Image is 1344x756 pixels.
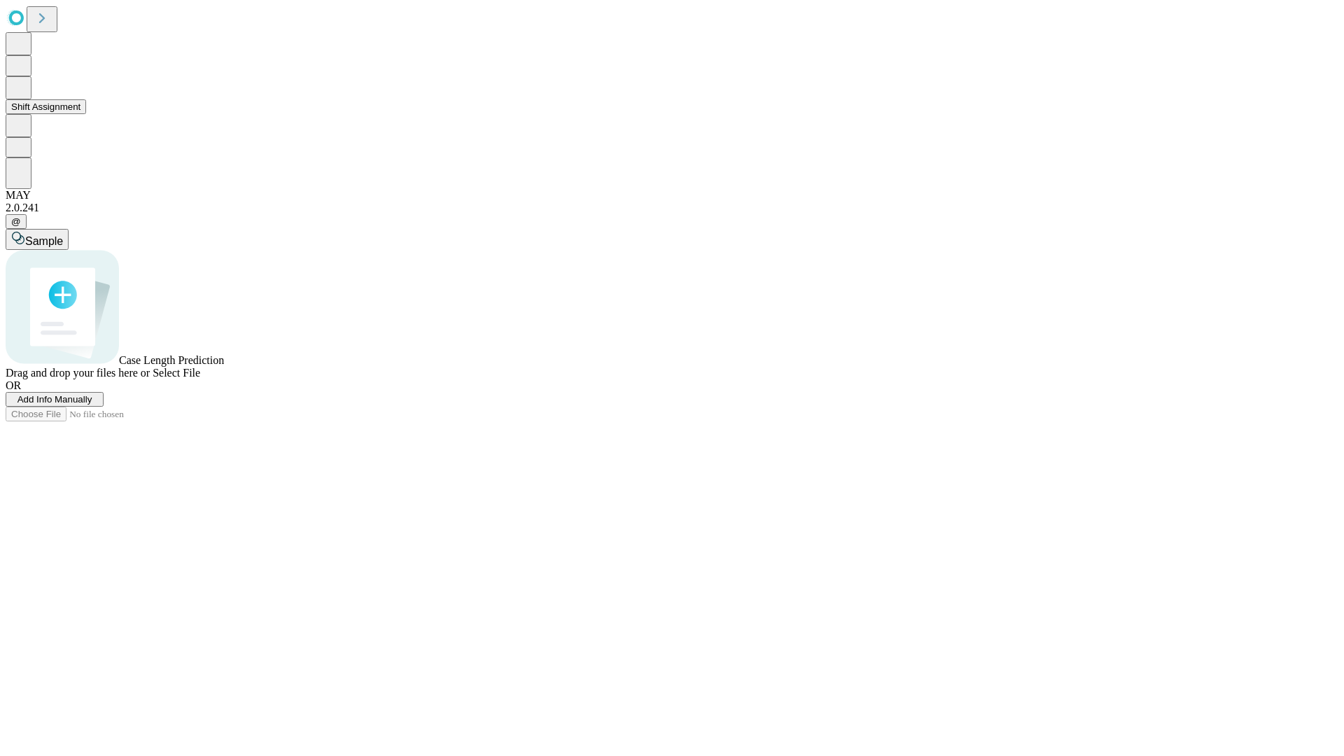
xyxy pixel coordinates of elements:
[6,189,1338,202] div: MAY
[17,394,92,405] span: Add Info Manually
[6,202,1338,214] div: 2.0.241
[11,216,21,227] span: @
[6,392,104,407] button: Add Info Manually
[6,367,150,379] span: Drag and drop your files here or
[6,99,86,114] button: Shift Assignment
[6,379,21,391] span: OR
[6,214,27,229] button: @
[6,229,69,250] button: Sample
[153,367,200,379] span: Select File
[25,235,63,247] span: Sample
[119,354,224,366] span: Case Length Prediction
